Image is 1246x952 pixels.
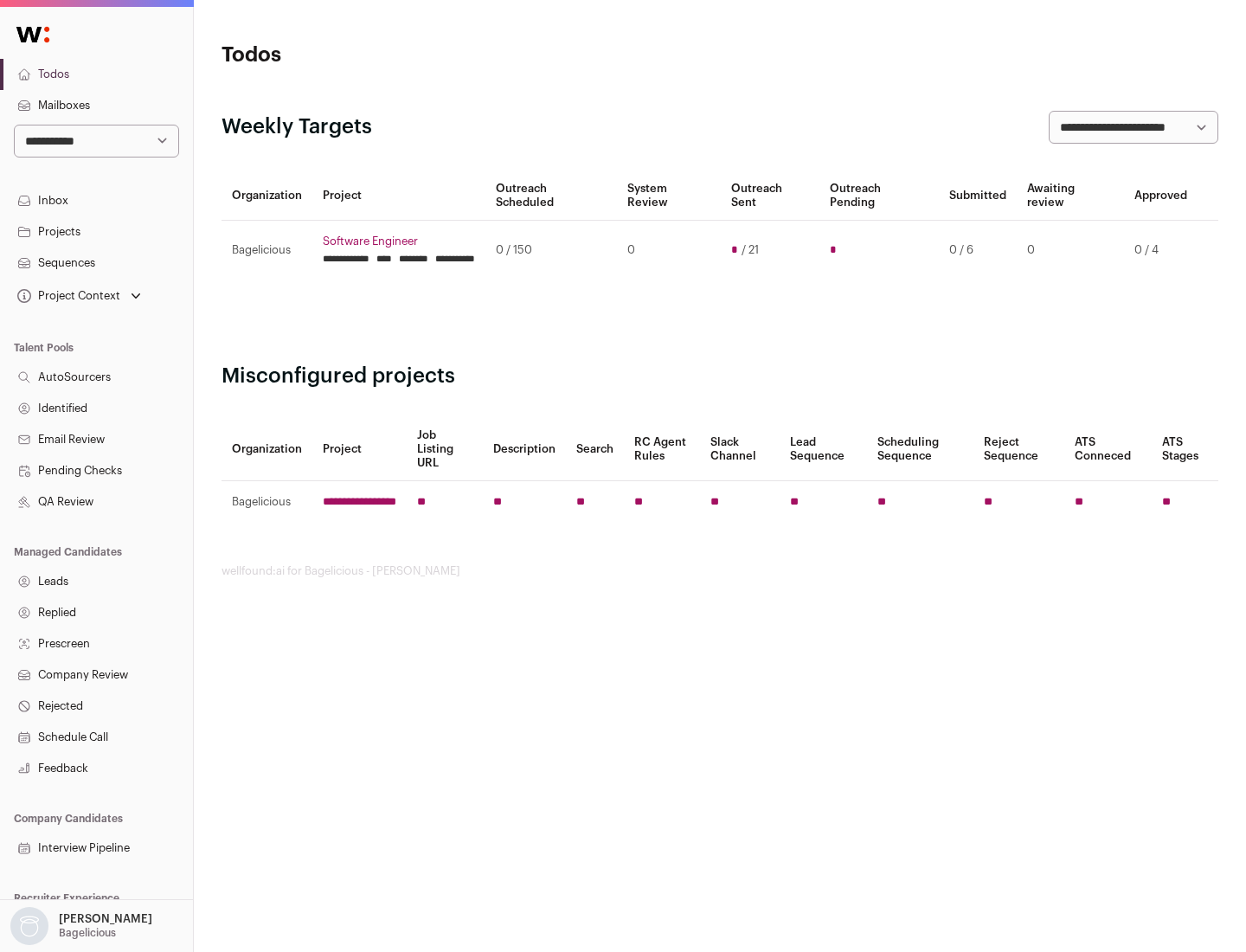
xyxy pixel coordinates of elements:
p: [PERSON_NAME] [59,912,152,926]
th: Search [566,418,624,481]
h1: Todos [222,42,554,69]
th: Outreach Pending [819,171,938,221]
td: Bagelicious [222,481,312,524]
img: nopic.png [10,907,48,945]
td: 0 / 4 [1124,221,1198,280]
h2: Weekly Targets [222,113,372,141]
a: Software Engineer [323,235,475,248]
h2: Misconfigured projects [222,363,1218,390]
th: Description [483,418,566,481]
th: Organization [222,418,312,481]
td: 0 / 150 [485,221,617,280]
th: ATS Conneced [1064,418,1151,481]
td: 0 [1017,221,1124,280]
th: System Review [617,171,720,221]
th: Awaiting review [1017,171,1124,221]
th: Job Listing URL [407,418,483,481]
th: Reject Sequence [973,418,1065,481]
th: Slack Channel [700,418,780,481]
th: Outreach Scheduled [485,171,617,221]
th: Submitted [939,171,1017,221]
th: Outreach Sent [721,171,820,221]
td: Bagelicious [222,221,312,280]
p: Bagelicious [59,926,116,940]
button: Open dropdown [14,284,145,308]
th: Approved [1124,171,1198,221]
footer: wellfound:ai for Bagelicious - [PERSON_NAME] [222,564,1218,578]
th: ATS Stages [1152,418,1218,481]
button: Open dropdown [7,907,156,945]
td: 0 [617,221,720,280]
th: RC Agent Rules [624,418,699,481]
th: Scheduling Sequence [867,418,973,481]
th: Project [312,171,485,221]
th: Lead Sequence [780,418,867,481]
td: 0 / 6 [939,221,1017,280]
img: Wellfound [7,17,59,52]
div: Project Context [14,289,120,303]
th: Organization [222,171,312,221]
th: Project [312,418,407,481]
span: / 21 [742,243,759,257]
